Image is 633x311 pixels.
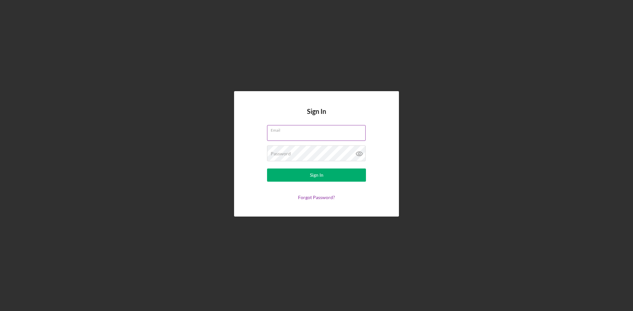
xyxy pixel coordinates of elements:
label: Email [271,125,366,133]
div: Sign In [310,168,323,182]
a: Forgot Password? [298,194,335,200]
label: Password [271,151,291,156]
h4: Sign In [307,108,326,125]
button: Sign In [267,168,366,182]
